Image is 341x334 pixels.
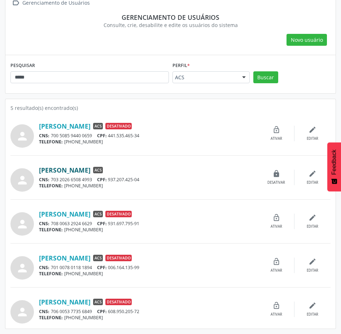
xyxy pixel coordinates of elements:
div: [PHONE_NUMBER] [39,139,258,145]
span: Novo usuário [291,36,323,44]
span: Feedback [331,150,337,175]
i: person [16,174,29,187]
div: 701 0078 0118 1894 006.164.135-99 [39,264,258,271]
span: CPF: [97,177,107,183]
div: Ativar [271,268,282,273]
label: Perfil [172,60,190,71]
span: CNS: [39,177,49,183]
span: ACS [93,211,103,217]
div: 708 0063 2924 6629 931.697.795-91 [39,221,258,227]
a: [PERSON_NAME] [39,166,91,174]
span: TELEFONE: [39,227,63,233]
button: Feedback - Mostrar pesquisa [327,142,341,191]
span: TELEFONE: [39,139,63,145]
div: 700 5085 9440 0659 441.535.465-34 [39,133,258,139]
i: person [16,218,29,231]
i: lock_open [272,126,280,134]
button: Buscar [253,71,278,84]
span: CNS: [39,221,49,227]
span: ACS [93,255,103,261]
span: CNS: [39,264,49,271]
span: TELEFONE: [39,271,63,277]
div: [PHONE_NUMBER] [39,183,258,189]
button: Novo usuário [287,34,327,46]
span: Desativado [105,255,132,261]
span: Desativado [105,123,132,129]
span: ACS [93,167,103,173]
span: Desativado [105,299,132,305]
a: [PERSON_NAME] [39,298,91,306]
div: 706 0053 7735 6849 608.950.205-72 [39,308,258,315]
span: TELEFONE: [39,183,63,189]
div: Gerenciamento de usuários [16,13,325,21]
div: 5 resultado(s) encontrado(s) [10,104,331,112]
a: [PERSON_NAME] [39,254,91,262]
div: Desativar [267,180,285,185]
i: edit [309,302,316,309]
div: [PHONE_NUMBER] [39,315,258,321]
span: TELEFONE: [39,315,63,321]
i: lock_open [272,214,280,222]
i: person [16,130,29,143]
div: Editar [307,312,318,317]
div: Editar [307,268,318,273]
i: edit [309,214,316,222]
div: Editar [307,136,318,141]
span: CNS: [39,133,49,139]
i: person [16,262,29,275]
i: person [16,306,29,319]
a: [PERSON_NAME] [39,210,91,218]
i: edit [309,126,316,134]
span: ACS [93,299,103,305]
div: [PHONE_NUMBER] [39,227,258,233]
span: CPF: [97,264,107,271]
i: lock_open [272,302,280,309]
i: edit [309,170,316,178]
div: Ativar [271,312,282,317]
span: ACS [175,74,235,81]
div: Ativar [271,136,282,141]
span: CPF: [97,133,107,139]
label: PESQUISAR [10,60,35,71]
i: lock_open [272,258,280,266]
div: Editar [307,180,318,185]
div: [PHONE_NUMBER] [39,271,258,277]
div: Consulte, crie, desabilite e edite os usuários do sistema [16,21,325,29]
span: Desativado [105,211,132,217]
span: ACS [93,123,103,129]
div: 703 2026 6508 4993 937.207.425-04 [39,177,258,183]
a: [PERSON_NAME] [39,122,91,130]
div: Ativar [271,224,282,229]
i: edit [309,258,316,266]
i: lock [272,170,280,178]
span: CPF: [97,221,107,227]
span: CPF: [97,308,107,315]
span: CNS: [39,308,49,315]
div: Editar [307,224,318,229]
